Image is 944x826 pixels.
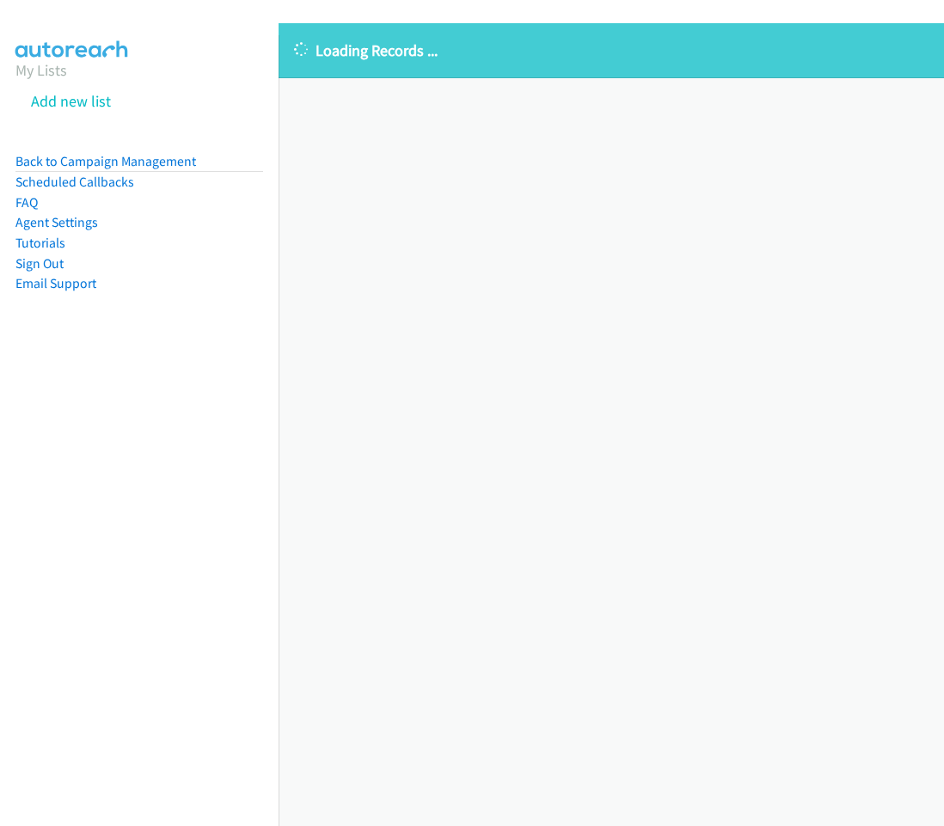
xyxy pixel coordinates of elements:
[15,214,98,230] a: Agent Settings
[294,39,929,62] p: Loading Records ...
[15,235,65,251] a: Tutorials
[15,153,196,169] a: Back to Campaign Management
[31,91,111,111] a: Add new list
[15,174,134,190] a: Scheduled Callbacks
[15,194,38,211] a: FAQ
[15,60,67,80] a: My Lists
[15,275,96,291] a: Email Support
[15,255,64,272] a: Sign Out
